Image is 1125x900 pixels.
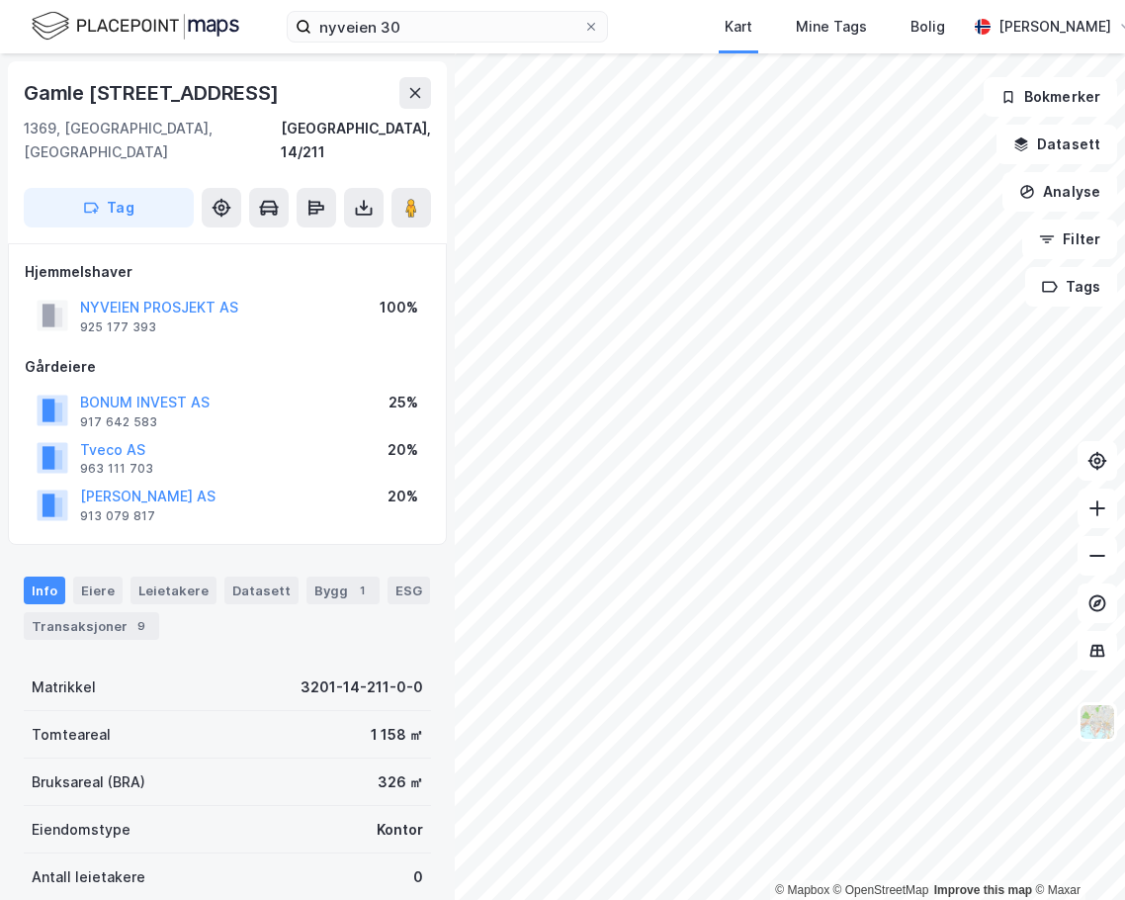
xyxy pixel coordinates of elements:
div: Matrikkel [32,675,96,699]
div: Transaksjoner [24,612,159,640]
div: Bolig [910,15,945,39]
div: 20% [388,485,418,508]
div: Bruksareal (BRA) [32,770,145,794]
div: Hjemmelshaver [25,260,430,284]
img: logo.f888ab2527a4732fd821a326f86c7f29.svg [32,9,239,44]
div: 3201-14-211-0-0 [301,675,423,699]
div: 1 158 ㎡ [371,723,423,747]
div: Gamle [STREET_ADDRESS] [24,77,283,109]
button: Filter [1022,220,1117,259]
button: Datasett [996,125,1117,164]
div: 1369, [GEOGRAPHIC_DATA], [GEOGRAPHIC_DATA] [24,117,281,164]
button: Tag [24,188,194,227]
div: Eiendomstype [32,818,130,842]
div: [GEOGRAPHIC_DATA], 14/211 [281,117,431,164]
div: Antall leietakere [32,865,145,889]
div: 1 [352,581,372,600]
div: 20% [388,438,418,462]
div: Bygg [306,577,380,604]
div: Tomteareal [32,723,111,747]
button: Analyse [1002,172,1117,212]
a: OpenStreetMap [833,883,929,897]
div: 326 ㎡ [378,770,423,794]
iframe: Chat Widget [1026,805,1125,900]
div: Eiere [73,577,123,604]
input: Søk på adresse, matrikkel, gårdeiere, leietakere eller personer [311,12,583,42]
div: [PERSON_NAME] [998,15,1111,39]
img: Z [1079,703,1116,741]
div: Kontrollprogram for chat [1026,805,1125,900]
div: Leietakere [130,577,216,604]
div: ESG [388,577,430,604]
div: 100% [380,296,418,319]
div: 925 177 393 [80,319,156,335]
div: Gårdeiere [25,355,430,379]
button: Bokmerker [984,77,1117,117]
div: 25% [389,391,418,414]
a: Improve this map [934,883,1032,897]
div: Kart [725,15,752,39]
div: 963 111 703 [80,461,153,477]
div: 917 642 583 [80,414,157,430]
div: Info [24,577,65,604]
div: Kontor [377,818,423,842]
div: 913 079 817 [80,508,155,524]
div: Datasett [224,577,299,604]
div: Mine Tags [796,15,867,39]
button: Tags [1025,267,1117,307]
a: Mapbox [775,883,829,897]
div: 9 [131,616,151,636]
div: 0 [413,865,423,889]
